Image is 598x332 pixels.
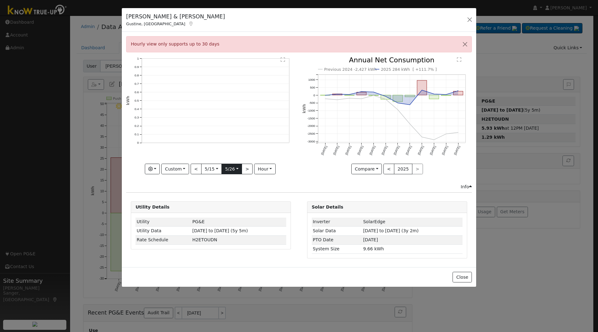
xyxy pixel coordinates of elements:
circle: onclick="" [409,103,411,106]
span: [DATE] to [DATE] (5y 5m) [192,228,248,233]
circle: onclick="" [409,123,411,125]
circle: onclick="" [348,97,351,99]
div: Info [461,184,472,190]
td: Utility [135,218,191,227]
button: hour [254,164,276,174]
rect: onclick="" [393,95,403,102]
rect: onclick="" [381,95,391,99]
text: -2000 [307,124,315,128]
text: -2500 [307,132,315,135]
text: 0.1 [135,133,139,136]
text: -3000 [307,140,315,143]
text: [DATE] [417,145,425,156]
circle: onclick="" [384,95,387,98]
text: 0.8 [135,74,139,77]
text: 0.6 [135,90,139,94]
circle: onclick="" [457,89,460,92]
circle: onclick="" [360,98,363,100]
text: [DATE] [369,145,376,156]
span: [DATE] [363,237,378,242]
span: 9.66 kWh [363,246,384,251]
text: [DATE] [453,145,461,156]
circle: onclick="" [336,93,339,95]
circle: onclick="" [396,102,399,104]
text: 0.3 [135,116,139,119]
button: > [242,164,253,174]
text: Annual Net Consumption [349,56,434,64]
circle: onclick="" [421,89,423,91]
text: 0.5 [135,99,139,102]
button: Close [458,36,472,52]
strong: Utility Details [135,204,169,209]
rect: onclick="" [405,95,415,97]
span: D [192,237,217,242]
td: Solar Data [312,226,362,235]
td: Rate Schedule [135,235,191,244]
circle: onclick="" [360,90,363,93]
circle: onclick="" [445,133,448,135]
button: 5/15 [201,164,222,174]
a: Map [188,21,194,26]
text: [DATE] [357,145,364,156]
circle: onclick="" [372,91,375,93]
span: Gustine, [GEOGRAPHIC_DATA] [126,22,185,26]
circle: onclick="" [457,131,460,134]
text: 0.9 [135,65,139,69]
text: kWh [126,96,130,105]
text: 0 [313,94,315,97]
text:  [457,57,462,62]
button: < [191,164,202,174]
circle: onclick="" [384,98,387,100]
text: [DATE] [320,145,328,156]
text: kWh [302,104,306,113]
rect: onclick="" [369,95,378,96]
button: 2025 [394,164,412,174]
td: System Size [312,244,362,253]
text:  [281,57,285,62]
button: Close [453,272,472,282]
text: 0.7 [135,82,139,85]
td: Utility Data [135,226,191,235]
text: [DATE] [405,145,412,156]
strong: Solar Details [312,204,343,209]
rect: onclick="" [357,92,366,95]
circle: onclick="" [396,108,399,111]
text: -500 [309,101,315,104]
button: Compare [351,164,382,174]
circle: onclick="" [372,94,375,97]
text: 2025 284 kWh [ +111.7% ] [381,67,437,72]
text: Previous 2024 -2,427 kWh [324,67,377,72]
circle: onclick="" [324,98,326,100]
span: ID: 3074437, authorized: 09/02/22 [363,219,385,224]
td: PTO Date [312,235,362,244]
text: [DATE] [332,145,339,156]
text: -1500 [307,117,315,120]
rect: onclick="" [332,94,342,95]
text: -1000 [307,109,315,112]
rect: onclick="" [453,91,463,95]
h5: [PERSON_NAME] & [PERSON_NAME] [126,12,225,21]
text: 0.2 [135,124,139,128]
button: < [383,164,394,174]
circle: onclick="" [433,93,435,95]
span: ID: 7473659, authorized: 05/04/22 [192,219,205,224]
div: Hourly view only supports up to 30 days [126,36,472,52]
text: 1 [137,56,139,60]
text: 0 [137,141,139,145]
button: 5/26 [221,164,242,174]
button: Custom [161,164,189,174]
rect: onclick="" [429,95,439,99]
text: [DATE] [429,145,436,156]
circle: onclick="" [324,94,326,97]
text: 0.4 [135,107,139,111]
text: [DATE] [393,145,400,156]
text: 1000 [308,78,315,81]
circle: onclick="" [445,93,448,96]
span: [DATE] to [DATE] (3y 2m) [363,228,419,233]
text: [DATE] [441,145,448,156]
rect: onclick="" [441,95,451,96]
circle: onclick="" [433,138,435,141]
circle: onclick="" [336,99,339,101]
